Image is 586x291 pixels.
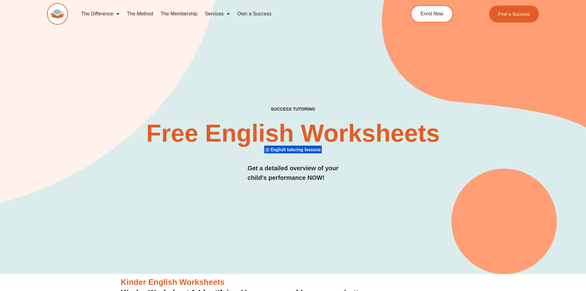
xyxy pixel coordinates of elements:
[264,145,322,154] div: English tutoring lessons
[121,277,465,288] h3: Kinder English Worksheets
[220,107,366,112] h4: SUCCESS TUTORING​
[489,6,539,22] a: Find a Success
[484,221,586,291] iframe: Chat Widget
[498,12,530,16] span: Find a Success
[131,121,456,146] h2: Free English Worksheets​
[421,11,443,16] span: Enrol Now
[157,7,201,21] a: The Membership
[248,164,339,183] h3: Get a detailed overview of your child's performance NOW!
[78,7,383,21] nav: Menu
[123,7,157,21] a: The Method
[78,7,123,21] a: The Difference
[271,147,323,152] span: English tutoring lessons
[201,7,233,21] a: Services
[411,5,453,22] a: Enrol Now
[233,7,275,21] a: Own a Success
